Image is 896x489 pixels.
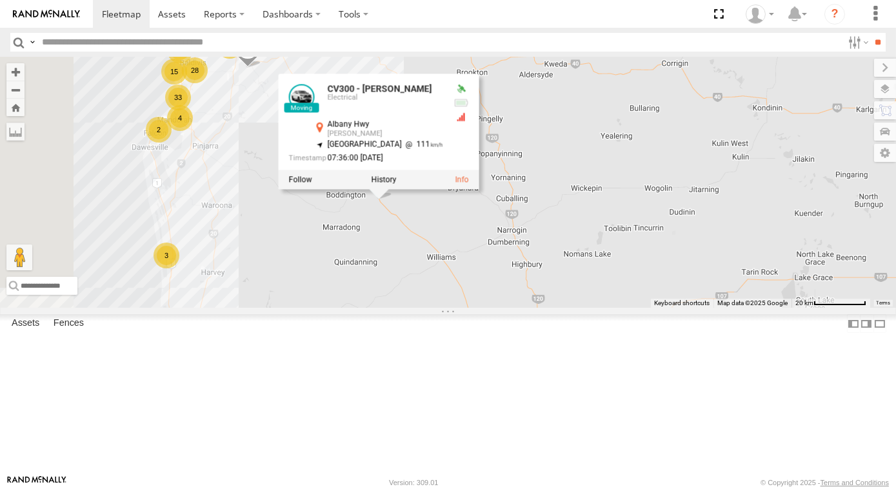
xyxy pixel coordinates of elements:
div: Albany Hwy [328,120,443,128]
div: 33 [165,85,191,110]
label: Search Query [27,33,37,52]
div: [PERSON_NAME] [328,130,443,137]
label: Assets [5,315,46,333]
button: Map Scale: 20 km per 78 pixels [791,299,870,308]
button: Zoom Home [6,99,25,116]
a: View Asset Details [289,84,315,110]
img: rand-logo.svg [13,10,80,19]
div: Jaydon Walker [741,5,779,24]
label: Dock Summary Table to the Left [847,314,860,333]
button: Zoom in [6,63,25,81]
button: Zoom out [6,81,25,99]
label: Dock Summary Table to the Right [860,314,873,333]
label: Realtime tracking of Asset [289,175,312,184]
label: Hide Summary Table [873,314,886,333]
div: 2 [146,117,172,143]
label: Measure [6,123,25,141]
div: 4 [167,105,193,131]
a: Visit our Website [7,476,66,489]
div: 83 [217,33,243,59]
button: Keyboard shortcuts [654,299,710,308]
div: 5 [167,37,193,63]
div: 3 [154,243,179,268]
span: [GEOGRAPHIC_DATA] [328,139,402,148]
div: GSM Signal = 1 [453,112,468,122]
div: 28 [182,57,208,83]
label: Map Settings [874,144,896,162]
div: © Copyright 2025 - [761,479,889,486]
div: Valid GPS Fix [453,84,468,94]
label: View Asset History [371,175,396,184]
div: 15 [161,59,187,85]
div: No voltage information received from this device. [453,97,468,108]
a: CV300 - [PERSON_NAME] [328,83,432,94]
span: 20 km [795,299,813,306]
div: Date/time of location update [289,154,443,162]
a: View Asset Details [455,175,468,184]
a: Terms and Conditions [821,479,889,486]
span: 111 [402,139,443,148]
div: Electrical [328,94,443,101]
div: Version: 309.01 [389,479,438,486]
label: Fences [47,315,90,333]
a: Terms (opens in new tab) [877,300,890,305]
span: Map data ©2025 Google [717,299,788,306]
label: Search Filter Options [843,33,871,52]
i: ? [824,4,845,25]
button: Drag Pegman onto the map to open Street View [6,245,32,270]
